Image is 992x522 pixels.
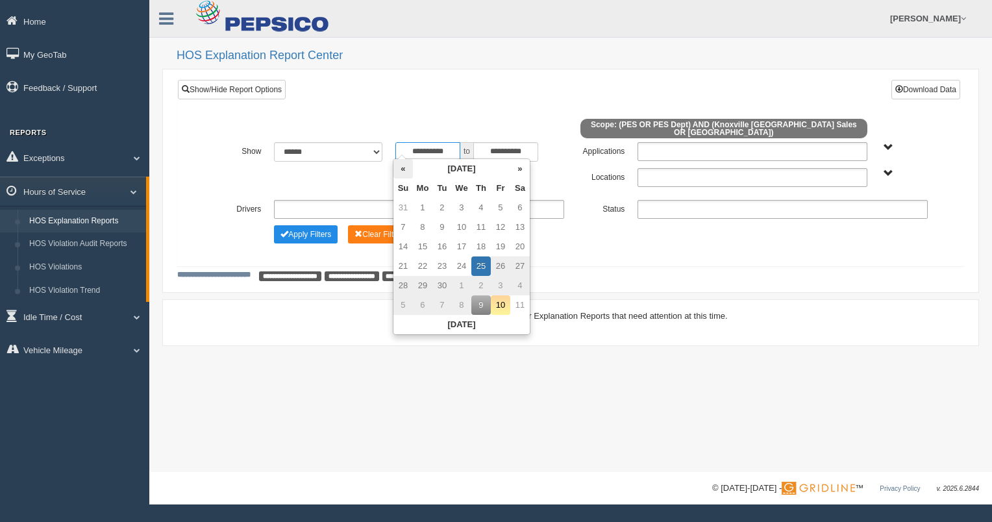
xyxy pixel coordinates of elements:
td: 10 [452,217,471,237]
button: Change Filter Options [274,225,338,243]
td: 23 [432,256,452,276]
td: 6 [413,295,432,315]
a: HOS Explanation Reports [23,210,146,233]
span: to [460,142,473,162]
label: Show [207,142,267,158]
th: » [510,159,530,179]
td: 2 [471,276,491,295]
td: 9 [432,217,452,237]
span: v. 2025.6.2844 [937,485,979,492]
td: 30 [432,276,452,295]
th: Sa [510,179,530,198]
a: HOS Violations [23,256,146,279]
td: 8 [413,217,432,237]
th: [DATE] [393,315,530,334]
td: 18 [471,237,491,256]
td: 12 [491,217,510,237]
td: 4 [471,198,491,217]
label: Applications [571,142,631,158]
img: Gridline [782,482,855,495]
td: 16 [432,237,452,256]
td: 3 [452,198,471,217]
label: Drivers [207,200,267,216]
td: 17 [452,237,471,256]
td: 6 [510,198,530,217]
td: 21 [393,256,413,276]
label: Locations [571,168,631,184]
label: Status [571,200,631,216]
td: 7 [393,217,413,237]
th: Fr [491,179,510,198]
th: Tu [432,179,452,198]
td: 2 [432,198,452,217]
td: 31 [393,198,413,217]
th: Th [471,179,491,198]
td: 25 [471,256,491,276]
td: 9 [471,295,491,315]
th: [DATE] [413,159,510,179]
td: 7 [432,295,452,315]
td: 8 [452,295,471,315]
td: 5 [491,198,510,217]
div: © [DATE]-[DATE] - ™ [712,482,979,495]
th: Mo [413,179,432,198]
td: 15 [413,237,432,256]
td: 1 [413,198,432,217]
td: 14 [393,237,413,256]
td: 27 [510,256,530,276]
span: Scope: (PES OR PES Dept) AND (Knoxville [GEOGRAPHIC_DATA] Sales OR [GEOGRAPHIC_DATA]) [580,119,867,138]
td: 10 [491,295,510,315]
td: 13 [510,217,530,237]
a: HOS Violation Trend [23,279,146,303]
td: 11 [471,217,491,237]
td: 20 [510,237,530,256]
td: 1 [452,276,471,295]
td: 11 [510,295,530,315]
th: « [393,159,413,179]
th: Su [393,179,413,198]
td: 28 [393,276,413,295]
div: There are no HOS Violations or Explanation Reports that need attention at this time. [177,310,964,322]
td: 3 [491,276,510,295]
td: 4 [510,276,530,295]
td: 24 [452,256,471,276]
h2: HOS Explanation Report Center [177,49,979,62]
td: 5 [393,295,413,315]
td: 22 [413,256,432,276]
a: Privacy Policy [880,485,920,492]
td: 26 [491,256,510,276]
td: 19 [491,237,510,256]
a: HOS Violation Audit Reports [23,232,146,256]
td: 29 [413,276,432,295]
a: Show/Hide Report Options [178,80,286,99]
button: Change Filter Options [348,225,411,243]
button: Download Data [891,80,960,99]
th: We [452,179,471,198]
